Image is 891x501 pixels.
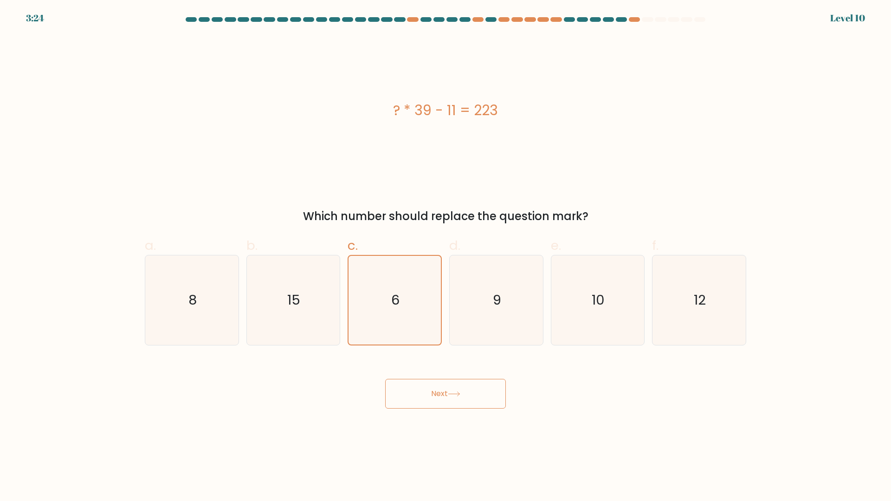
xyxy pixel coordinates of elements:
span: c. [348,236,358,254]
text: 8 [188,291,197,309]
span: e. [551,236,561,254]
div: ? * 39 - 11 = 223 [145,100,746,121]
span: b. [246,236,258,254]
text: 15 [288,291,301,309]
div: Level 10 [830,11,865,25]
div: Which number should replace the question mark? [150,208,741,225]
text: 12 [694,291,706,309]
span: f. [652,236,659,254]
text: 10 [592,291,605,309]
button: Next [385,379,506,409]
span: d. [449,236,460,254]
span: a. [145,236,156,254]
text: 9 [493,291,501,309]
div: 3:24 [26,11,44,25]
text: 6 [392,291,400,309]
